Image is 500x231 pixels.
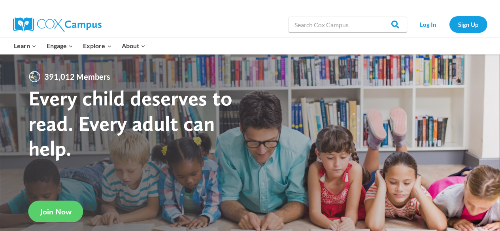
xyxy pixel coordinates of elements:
span: Join Now [40,207,72,216]
strong: Every child deserves to read. Every adult can help. [28,85,232,161]
span: Engage [47,41,73,51]
input: Search Cox Campus [289,17,407,32]
a: Sign Up [449,16,487,32]
img: Cox Campus [13,17,102,32]
span: 391,012 Members [41,70,113,83]
a: Join Now [28,201,83,222]
a: Log In [411,16,445,32]
nav: Secondary Navigation [411,16,487,32]
span: About [122,41,145,51]
span: Explore [83,41,111,51]
span: Learn [14,41,36,51]
nav: Primary Navigation [9,38,151,54]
